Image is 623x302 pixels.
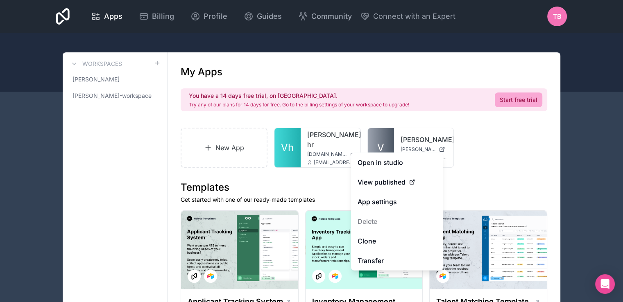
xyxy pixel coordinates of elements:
[351,192,443,212] a: App settings
[553,11,562,21] span: TB
[82,60,122,68] h3: Workspaces
[274,128,301,167] a: Vh
[69,72,161,87] a: [PERSON_NAME]
[495,92,542,107] a: Start free trial
[181,128,267,168] a: New App
[207,273,214,279] img: Airtable Logo
[351,153,443,172] a: Open in studio
[281,141,294,154] span: Vh
[307,151,354,158] a: [DOMAIN_NAME][PERSON_NAME]
[184,7,234,25] a: Profile
[204,11,227,22] span: Profile
[351,212,443,231] button: Delete
[292,7,358,25] a: Community
[377,141,384,154] span: V
[401,146,447,153] a: [PERSON_NAME][DOMAIN_NAME]
[351,172,443,192] a: View published
[72,92,152,100] span: [PERSON_NAME]-workspace
[257,11,282,22] span: Guides
[307,151,347,158] span: [DOMAIN_NAME][PERSON_NAME]
[104,11,122,22] span: Apps
[401,146,436,153] span: [PERSON_NAME][DOMAIN_NAME]
[368,128,394,167] a: V
[132,7,181,25] a: Billing
[401,135,447,144] a: [PERSON_NAME]
[358,177,406,187] span: View published
[360,11,455,22] button: Connect with an Expert
[181,65,222,79] h1: My Apps
[314,159,354,166] span: [EMAIL_ADDRESS][PERSON_NAME][DOMAIN_NAME]
[84,7,129,25] a: Apps
[181,196,547,204] p: Get started with one of our ready-made templates
[237,7,288,25] a: Guides
[351,251,443,270] a: Transfer
[189,92,409,100] h2: You have a 14 days free trial, on [GEOGRAPHIC_DATA].
[307,130,354,149] a: [PERSON_NAME]-hr
[439,273,446,279] img: Airtable Logo
[332,273,338,279] img: Airtable Logo
[373,11,455,22] span: Connect with an Expert
[72,75,120,83] span: [PERSON_NAME]
[152,11,174,22] span: Billing
[181,181,547,194] h1: Templates
[311,11,352,22] span: Community
[351,231,443,251] a: Clone
[69,59,122,69] a: Workspaces
[69,88,161,103] a: [PERSON_NAME]-workspace
[595,274,615,294] div: Open Intercom Messenger
[189,101,409,108] p: Try any of our plans for 14 days for free. Go to the billing settings of your workspace to upgrade!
